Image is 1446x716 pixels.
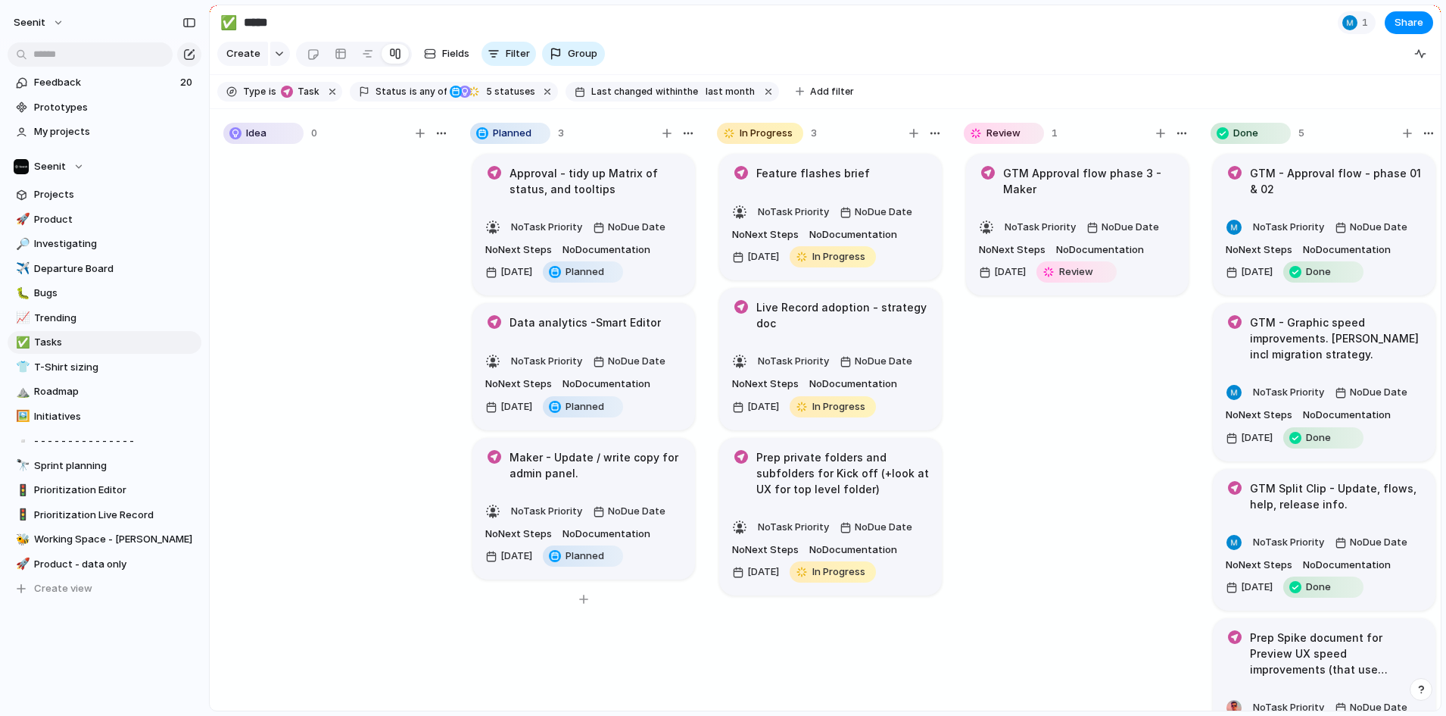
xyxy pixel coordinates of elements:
[500,549,532,564] span: [DATE]
[568,46,597,61] span: Group
[16,211,26,228] div: 🚀
[754,200,833,224] button: NoTask Priority
[34,483,196,498] span: Prioritization Editor
[1306,580,1331,595] span: Done
[1331,380,1411,405] button: NoDue Date
[14,15,45,30] span: Seenit
[855,205,912,220] span: No Due Date
[732,227,799,242] span: No Next Steps
[608,504,665,519] span: No Due Date
[719,438,942,596] div: Prep private folders and subfolders for Kick off (+look at UX for top level folder)NoTask Priorit...
[8,356,201,379] div: 👕T-Shirt sizing
[8,455,201,477] a: 🔭Sprint planning
[756,165,870,182] h1: Feature flashes brief
[1226,242,1292,258] span: No Next Steps
[34,286,196,301] span: Bugs
[243,85,266,98] span: Type
[16,334,26,352] div: ✅
[507,349,586,374] button: NoTask Priority
[16,482,26,499] div: 🚦
[1033,260,1120,284] button: Review
[8,183,201,206] a: Projects
[1226,558,1292,573] span: No Next Steps
[1083,215,1163,239] button: NoDue Date
[16,433,26,450] div: ▫️
[728,395,783,419] button: [DATE]
[510,165,682,197] h1: Approval - tidy up Matrix of status, and tooltips
[16,358,26,376] div: 👕
[809,227,897,242] span: No Documentation
[589,349,669,374] button: NoDue Date
[14,212,29,227] button: 🚀
[836,349,916,374] button: NoDue Date
[1001,215,1080,239] button: NoTask Priority
[14,483,29,498] button: 🚦
[1253,386,1324,398] span: No Task Priority
[16,309,26,327] div: 📈
[34,100,196,115] span: Prototypes
[1241,430,1273,446] span: [DATE]
[563,377,650,392] span: No Documentation
[975,260,1030,284] button: [DATE]
[1249,380,1328,405] button: NoTask Priority
[728,245,783,269] button: [DATE]
[787,81,863,102] button: Add filter
[1222,426,1276,450] button: [DATE]
[472,303,695,430] div: Data analytics -Smart EditorNoTask PriorityNoDue DateNoNext StepsNoDocumentation[DATE]Planned
[8,380,201,403] a: ⛰️Roadmap
[756,299,929,331] h1: Live Record adoption - strategy doc
[810,85,854,98] span: Add filter
[812,249,865,264] span: In Progress
[1298,126,1304,141] span: 5
[410,85,417,98] span: is
[278,83,323,100] button: Task
[511,355,582,367] span: No Task Priority
[8,479,201,502] a: 🚦Prioritization Editor
[1385,11,1433,34] button: Share
[1250,165,1423,197] h1: GTM - Approval flow - phase 01 & 02
[507,215,586,239] button: NoTask Priority
[589,215,669,239] button: NoDue Date
[510,314,661,331] h1: Data analytics -Smart Editor
[591,85,653,98] span: Last changed
[589,499,669,524] button: NoDue Date
[507,499,586,524] button: NoTask Priority
[14,433,29,449] button: ▫️
[14,384,29,399] button: ⛰️
[8,405,201,428] div: 🖼️Initiatives
[758,521,829,533] span: No Task Priority
[1222,575,1276,599] button: [DATE]
[1279,260,1367,284] button: Done
[14,360,29,375] button: 👕
[539,395,627,419] button: Planned
[747,399,779,414] span: [DATE]
[1253,701,1324,713] span: No Task Priority
[608,354,665,369] span: No Due Date
[8,282,201,305] div: 🐛Bugs
[16,555,26,573] div: 🚀
[747,564,779,580] span: [DATE]
[418,42,475,66] button: Fields
[1362,15,1373,30] span: 1
[1279,575,1367,599] button: Done
[1350,385,1407,400] span: No Due Date
[8,528,201,551] a: 🐝Working Space - [PERSON_NAME]
[732,377,799,392] span: No Next Steps
[1241,580,1273,595] span: [DATE]
[442,46,469,61] span: Fields
[34,124,196,139] span: My projects
[979,242,1046,258] span: No Next Steps
[836,200,916,224] button: NoDue Date
[8,258,201,280] a: ✈️Departure Board
[14,458,29,474] button: 🔭
[855,520,912,535] span: No Due Date
[986,126,1021,141] span: Review
[1005,220,1076,233] span: No Task Priority
[14,532,29,547] button: 🐝
[719,288,942,430] div: Live Record adoption - strategy docNoTask PriorityNoDue DateNoNext StepsNoDocumentation[DATE]In P...
[1253,220,1324,233] span: No Task Priority
[8,96,201,119] a: Prototypes
[481,260,536,284] button: [DATE]
[1241,264,1273,280] span: [DATE]
[566,549,604,564] span: Planned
